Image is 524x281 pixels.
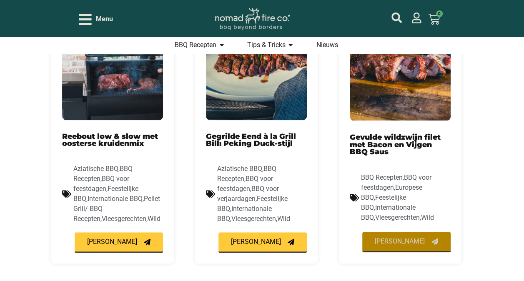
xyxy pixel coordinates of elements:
a: mijn account [411,13,422,23]
span: , , , , , , [361,173,434,221]
a: Feestelijke BBQ [73,185,138,203]
a: [PERSON_NAME] [362,232,451,252]
span: , , , , , , , [217,165,290,223]
a: Internationale BBQ [88,195,143,203]
a: Tips & Tricks [247,40,285,50]
span: , , , , , , , [73,165,160,223]
a: Aziatische BBQ [73,165,118,173]
a: Wild [148,215,160,223]
a: [PERSON_NAME] [218,232,307,253]
a: BBQ voor feestdagen [217,175,273,193]
a: Internationale BBQ [217,205,272,223]
a: BBQ Recepten [361,173,403,181]
a: Nieuws [316,40,338,50]
a: 0 [418,8,450,30]
span: [PERSON_NAME] [231,238,281,245]
a: Reebout low & slow met oosterse kruidenmix [62,132,158,148]
span: [PERSON_NAME] [375,238,425,245]
span: [PERSON_NAME] [87,238,137,245]
a: Gevulde wildzwijn filet met Bacon en Vijgen BBQ Saus [350,133,441,156]
a: BBQ voor feestdagen [73,175,129,193]
a: BBQ Recepten [175,40,216,50]
a: BBQ Recepten [217,165,276,183]
a: Vleesgerechten [231,215,276,223]
a: mijn account [391,13,402,23]
span: 0 [436,10,443,17]
a: [PERSON_NAME] [75,232,163,253]
a: Pellet Grill/ BBQ Recepten [73,195,160,223]
div: Open/Close Menu [79,12,113,27]
a: Vleesgerechten [375,213,420,221]
span: Menu [96,14,113,24]
img: Nomad Logo [215,8,290,30]
a: Aziatische BBQ [217,165,262,173]
a: BBQ voor verjaardagen [217,185,279,203]
a: BBQ Recepten [73,165,133,183]
a: Wild [277,215,290,223]
a: Wild [421,213,434,221]
a: Internationale BBQ [361,203,416,221]
a: Feestelijke BBQ [217,195,288,213]
a: Feestelijke BBQ [361,193,406,211]
a: Gegrilde Eend à la Grill Bill: Peking Duck-stijl [206,132,296,148]
a: Vleesgerechten [102,215,146,223]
